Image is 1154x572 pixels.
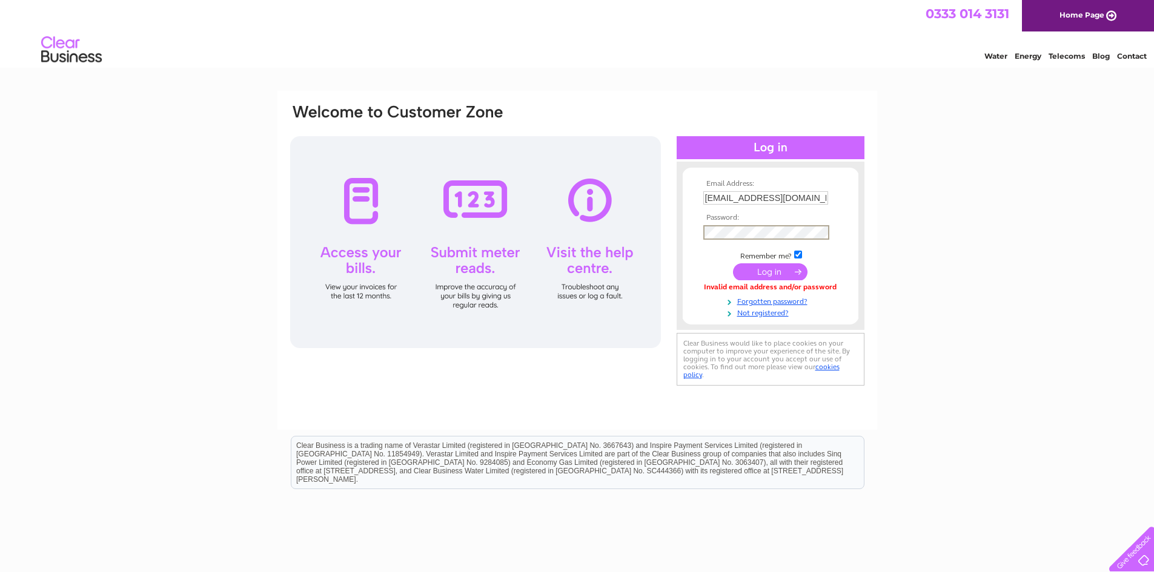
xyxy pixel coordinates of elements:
div: Clear Business is a trading name of Verastar Limited (registered in [GEOGRAPHIC_DATA] No. 3667643... [291,7,864,59]
a: 0333 014 3131 [926,6,1009,21]
a: Not registered? [703,306,841,318]
a: Forgotten password? [703,295,841,306]
th: Password: [700,214,841,222]
a: Water [984,51,1007,61]
input: Submit [733,263,807,280]
div: Clear Business would like to place cookies on your computer to improve your experience of the sit... [677,333,864,386]
div: Invalid email address and/or password [703,283,838,292]
img: logo.png [41,31,102,68]
a: Telecoms [1049,51,1085,61]
td: Remember me? [700,249,841,261]
a: cookies policy [683,363,840,379]
th: Email Address: [700,180,841,188]
a: Blog [1092,51,1110,61]
a: Energy [1015,51,1041,61]
a: Contact [1117,51,1147,61]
